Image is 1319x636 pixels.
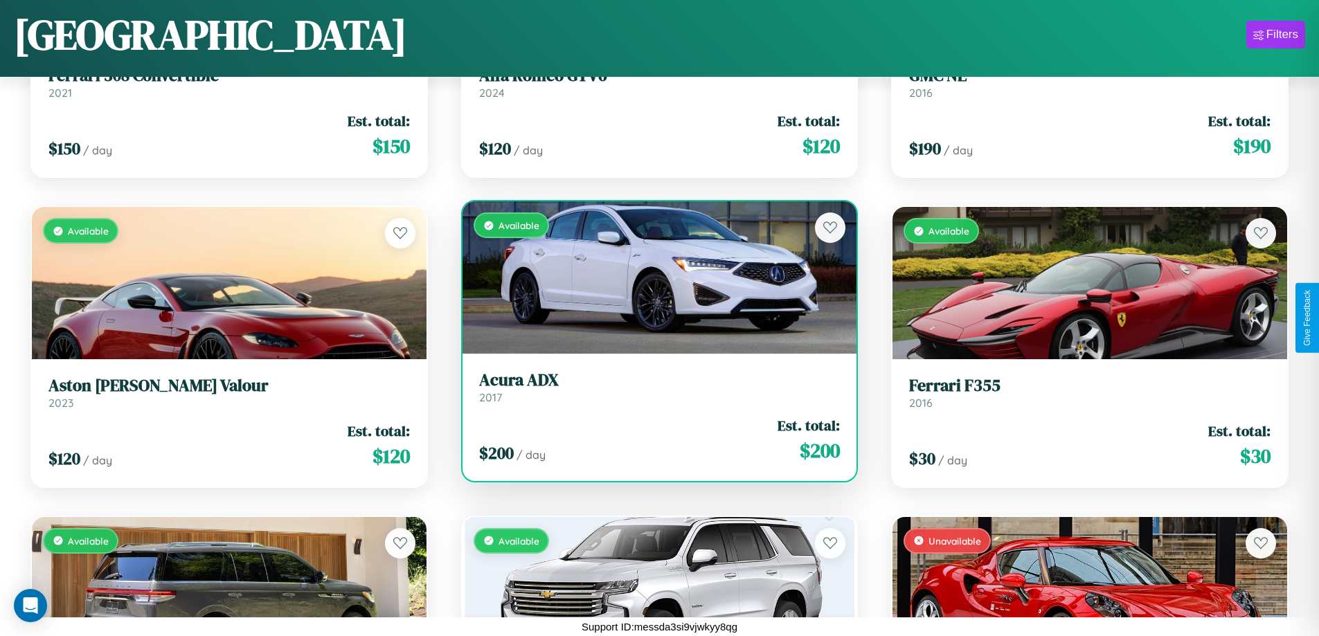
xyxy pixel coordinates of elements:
span: 2021 [48,86,72,100]
span: $ 120 [373,442,410,470]
span: $ 120 [802,132,840,160]
span: $ 190 [909,137,941,160]
p: Support ID: messda3si9vjwkyy8qg [582,617,737,636]
span: 2024 [479,86,505,100]
span: 2017 [479,390,502,404]
span: $ 190 [1233,132,1271,160]
div: Give Feedback [1302,290,1312,346]
h3: Acura ADX [479,370,841,390]
div: Filters [1266,28,1298,42]
span: / day [514,143,543,157]
span: Available [68,225,109,237]
a: GMC NE2016 [909,66,1271,100]
span: 2016 [909,86,933,100]
div: Open Intercom Messenger [14,589,47,622]
span: $ 120 [479,137,511,160]
h1: [GEOGRAPHIC_DATA] [14,6,407,63]
button: Filters [1246,21,1305,48]
a: Alfa Romeo GTV62024 [479,66,841,100]
span: 2023 [48,396,73,410]
span: / day [517,448,546,462]
span: $ 200 [800,437,840,464]
span: Available [68,535,109,547]
span: $ 150 [373,132,410,160]
span: $ 30 [1240,442,1271,470]
a: Ferrari 308 Convertible2021 [48,66,410,100]
span: Available [499,535,539,547]
span: Est. total: [1208,111,1271,131]
span: Unavailable [928,535,981,547]
span: $ 120 [48,447,80,470]
span: 2016 [909,396,933,410]
span: $ 150 [48,137,80,160]
span: / day [938,453,967,467]
span: / day [83,453,112,467]
span: Est. total: [778,111,840,131]
span: Est. total: [1208,421,1271,441]
span: Est. total: [778,415,840,435]
span: / day [83,143,112,157]
span: $ 200 [479,442,514,464]
span: Available [928,225,969,237]
a: Ferrari F3552016 [909,376,1271,410]
h3: Aston [PERSON_NAME] Valour [48,376,410,396]
a: Aston [PERSON_NAME] Valour2023 [48,376,410,410]
a: Acura ADX2017 [479,370,841,404]
h3: Ferrari F355 [909,376,1271,396]
span: Available [499,219,539,231]
span: $ 30 [909,447,935,470]
span: / day [944,143,973,157]
span: Est. total: [348,111,410,131]
span: Est. total: [348,421,410,441]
